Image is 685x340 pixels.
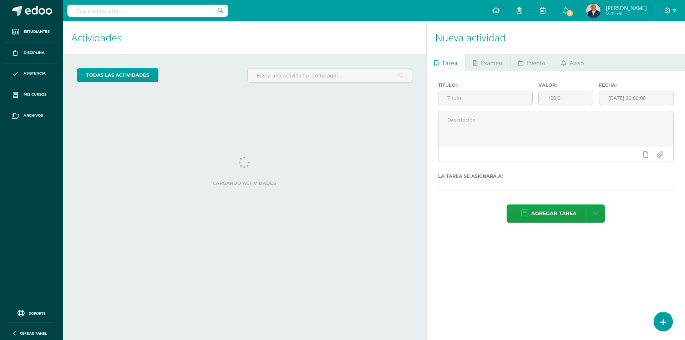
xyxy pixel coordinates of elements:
[511,54,553,71] a: Evento
[606,4,647,11] span: [PERSON_NAME]
[24,29,50,35] span: Estudiantes
[24,113,43,118] span: Archivos
[438,82,533,88] label: Título:
[24,50,45,56] span: Disciplina
[67,5,228,17] input: Busca un usuario...
[6,21,57,42] a: Estudiantes
[553,54,592,71] a: Aviso
[6,105,57,126] a: Archivos
[24,92,46,97] span: Mis cursos
[77,68,158,82] a: todas las Actividades
[20,331,47,336] span: Cerrar panel
[438,91,533,105] input: Título
[442,55,457,72] span: Tarea
[481,55,502,72] span: Examen
[438,173,674,179] label: La tarea se asignará a:
[6,42,57,64] a: Disciplina
[599,91,673,105] input: Fecha de entrega
[606,11,647,17] span: Mi Perfil
[531,205,577,222] span: Agregar tarea
[566,9,574,17] span: 9
[24,71,46,76] span: Asistencia
[71,21,418,54] h1: Actividades
[570,55,584,72] span: Aviso
[527,55,546,72] span: Evento
[435,21,676,54] h1: Nueva actividad
[6,64,57,85] a: Asistencia
[6,84,57,105] a: Mis cursos
[77,181,412,186] label: Cargando actividades
[599,82,674,88] label: Fecha:
[9,308,54,318] a: Soporte
[539,91,593,105] input: Puntos máximos
[466,54,510,71] a: Examen
[427,54,465,71] a: Tarea
[538,82,593,88] label: Valor:
[586,4,600,18] img: 4400bde977c2ef3c8e0f06f5677fdb30.png
[29,311,46,316] span: Soporte
[248,68,411,82] input: Busca una actividad próxima aquí...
